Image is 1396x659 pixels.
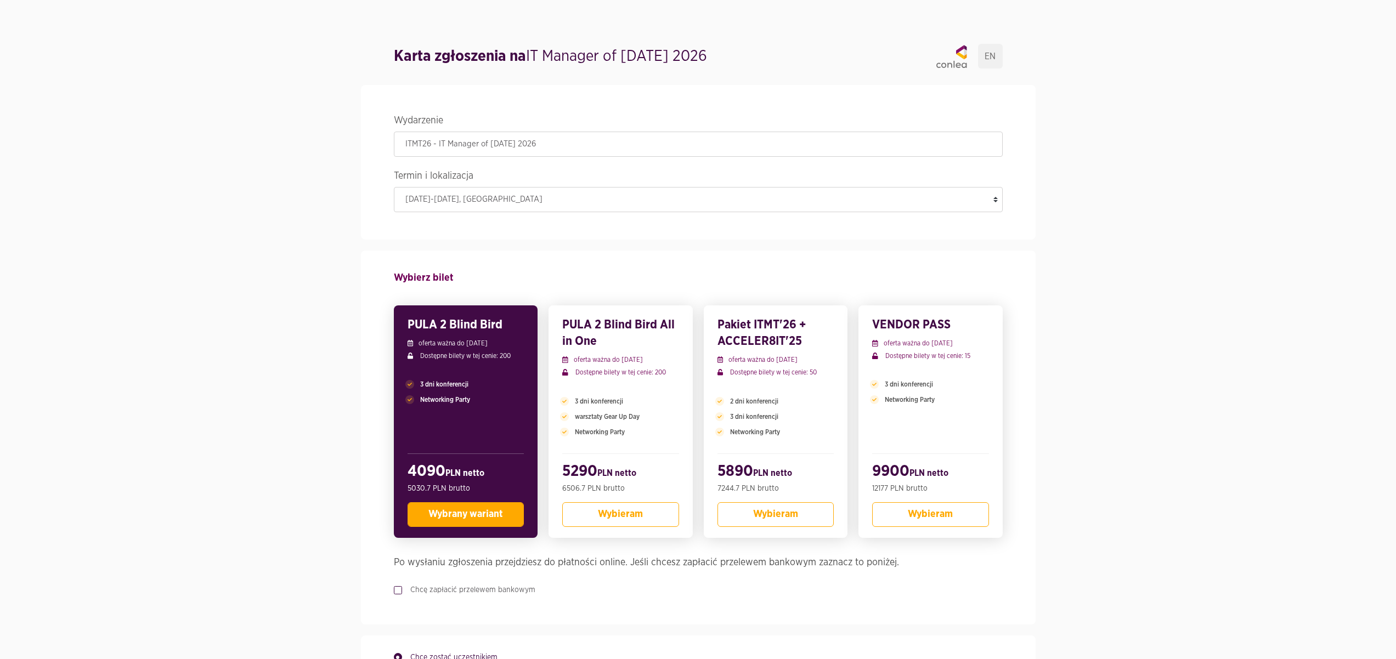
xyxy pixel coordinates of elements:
[717,483,834,494] p: 7244.7 PLN brutto
[575,427,625,437] span: Networking Party
[394,112,1003,132] legend: Wydarzenie
[408,483,524,494] p: 5030.7 PLN brutto
[575,396,623,406] span: 3 dni konferencji
[597,469,636,478] span: PLN netto
[420,379,468,389] span: 3 dni konferencji
[420,395,470,405] span: Networking Party
[978,44,1003,69] a: EN
[717,462,834,483] h2: 5890
[562,316,679,349] h3: PULA 2 Blind Bird All in One
[394,132,1003,157] input: ITMT26 - IT Manager of Tomorrow 2026
[908,509,953,519] span: Wybieram
[408,351,524,361] p: Dostępne bilety w tej cenie: 200
[753,469,792,478] span: PLN netto
[872,316,989,333] h3: VENDOR PASS
[717,367,834,377] p: Dostępne bilety w tej cenie: 50
[730,412,778,422] span: 3 dni konferencji
[872,483,989,494] p: 12177 PLN brutto
[872,502,989,527] button: Wybieram
[562,483,679,494] p: 6506.7 PLN brutto
[753,509,798,519] span: Wybieram
[598,509,643,519] span: Wybieram
[408,338,524,348] p: oferta ważna do [DATE]
[717,316,834,349] h3: Pakiet ITMT'26 + ACCELER8IT'25
[717,355,834,365] p: oferta ważna do [DATE]
[394,46,707,67] h1: IT Manager of [DATE] 2026
[730,427,780,437] span: Networking Party
[394,554,1003,571] h4: Po wysłaniu zgłoszenia przejdziesz do płatności online. Jeśli chcesz zapłacić przelewem bankowym ...
[562,355,679,365] p: oferta ważna do [DATE]
[909,469,948,478] span: PLN netto
[428,509,503,519] span: Wybrany wariant
[872,351,989,361] p: Dostępne bilety w tej cenie: 15
[394,267,1003,289] h4: Wybierz bilet
[445,469,484,478] span: PLN netto
[872,462,989,483] h2: 9900
[730,396,778,406] span: 2 dni konferencji
[408,502,524,527] button: Wybrany wariant
[872,338,989,348] p: oferta ważna do [DATE]
[562,462,679,483] h2: 5290
[575,412,640,422] span: warsztaty Gear Up Day
[562,367,679,377] p: Dostępne bilety w tej cenie: 200
[394,168,1003,187] legend: Termin i lokalizacja
[394,49,526,64] strong: Karta zgłoszenia na
[885,379,933,389] span: 3 dni konferencji
[717,502,834,527] button: Wybieram
[408,316,524,333] h3: PULA 2 Blind Bird
[408,462,524,483] h2: 4090
[885,395,935,405] span: Networking Party
[402,584,535,595] label: Chcę zapłacić przelewem bankowym
[562,502,679,527] button: Wybieram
